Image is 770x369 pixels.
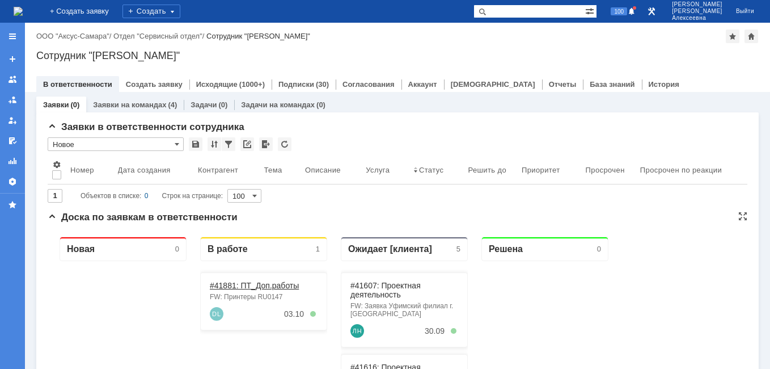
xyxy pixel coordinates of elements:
[611,7,627,15] span: 100
[303,53,411,72] div: #41607: Проектная деятельность
[236,82,256,91] div: 03.10.2025
[113,156,193,184] th: Дата создания
[377,181,397,190] div: 29.09.2025
[52,160,61,169] span: Настройки
[408,80,437,89] a: Аккаунт
[522,166,560,174] div: Приоритет
[66,156,113,184] th: Номер
[303,282,411,291] div: #41852: Логистика
[218,100,227,109] div: (0)
[303,53,373,72] a: #41607: Проектная деятельность
[403,182,409,188] div: 5. Менее 100%
[303,243,316,257] a: Ryzyvanov Vladislav
[122,5,180,18] div: Создать
[316,100,325,109] div: (0)
[239,80,265,89] div: (1000+)
[303,74,411,90] div: FW: Заявка Уфимский филиал г. Нефтекамск
[303,282,371,291] a: #41852: Логистика
[36,32,113,40] div: /
[361,156,409,184] th: Услуга
[366,166,390,174] div: Услуга
[3,152,22,170] a: Отчеты
[585,5,596,16] span: Расширенный поиск
[303,229,411,237] div: Принтер №000091
[3,70,22,89] a: Заявки на командах
[672,15,722,22] span: Алексеевна
[672,1,722,8] span: [PERSON_NAME]
[468,166,506,174] div: Решить до
[403,100,409,106] div: 5. Менее 100%
[48,212,238,223] span: Доска по заявкам в ответственности
[303,293,411,301] div: Наклейки
[160,16,200,27] div: В работе
[162,53,251,62] a: #41881: ПТ_Доп.работы
[303,358,411,366] div: Мажет красным
[303,156,411,172] div: Fwd: FW: ВОСТСИБМАШ. Сервисное обслуживание
[726,30,739,43] div: Добавить в избранное
[145,189,149,203] div: 0
[303,178,316,192] a: Домнин Артём Викторович
[403,247,409,253] div: 4. Менее 60%
[118,166,171,174] div: Дата создания
[113,32,206,40] div: /
[303,346,411,355] div: #41854: ПТ_Диагностика
[260,156,301,184] th: Тема
[162,79,176,93] a: Denis Lyapin
[36,32,109,40] a: ООО "Аксус-Самара"
[48,121,244,132] span: Заявки в ответственности сотрудника
[206,32,310,40] div: Сотрудник "[PERSON_NAME]"
[196,80,238,89] a: Исходящие
[263,83,268,89] div: 5. Менее 100%
[81,192,141,200] span: Объектов в списке:
[377,99,397,108] div: 30.09.2025
[305,166,341,174] div: Описание
[241,100,315,109] a: Задачи на командах
[738,212,747,221] div: На всю страницу
[672,8,722,15] span: [PERSON_NAME]
[43,80,112,89] a: В ответственности
[377,310,397,319] div: 22.09.2025
[168,100,177,109] div: (4)
[198,166,238,174] div: Контрагент
[303,135,373,153] a: #41616: Проектная деятельность
[240,137,254,151] div: Скопировать ссылку на список
[303,217,361,226] a: #41742: Прочее
[441,16,475,27] div: Решена
[278,137,291,151] div: Обновлять список
[649,80,679,89] a: История
[191,100,217,109] a: Задачи
[3,173,22,191] a: Настройки
[70,166,94,174] div: Номер
[278,80,314,89] a: Подписки
[36,50,759,61] div: Сотрудник "[PERSON_NAME]"
[162,65,270,73] div: FW: Принтеры RU0147
[3,50,22,68] a: Создать заявку
[19,16,47,27] div: Новая
[3,111,22,129] a: Мои заявки
[549,80,577,89] a: Отчеты
[549,17,553,26] div: 0
[14,7,23,16] a: Перейти на домашнюю страницу
[409,17,413,26] div: 5
[3,132,22,150] a: Мои согласования
[744,30,758,43] div: Сделать домашней страницей
[126,80,183,89] a: Создать заявку
[193,156,260,184] th: Контрагент
[303,346,395,355] a: #41854: ПТ_Диагностика
[645,5,658,18] a: Перейти в интерфейс администратора
[640,166,722,174] div: Просрочен по реакции
[403,312,409,317] div: 5. Менее 100%
[264,166,282,174] div: Тема
[3,91,22,109] a: Заявки в моей ответственности
[377,245,397,254] div: 23.09.2025
[301,16,384,27] div: Ожидает [клиента]
[590,80,634,89] a: База знаний
[451,80,535,89] a: [DEMOGRAPHIC_DATA]
[517,156,581,184] th: Приоритет
[303,308,316,321] a: Georgy Myannik
[162,53,270,62] div: #41881: ПТ_Доп.работы
[128,17,132,26] div: 0
[208,137,221,151] div: Сортировка...
[189,137,202,151] div: Сохранить вид
[43,100,69,109] a: Заявки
